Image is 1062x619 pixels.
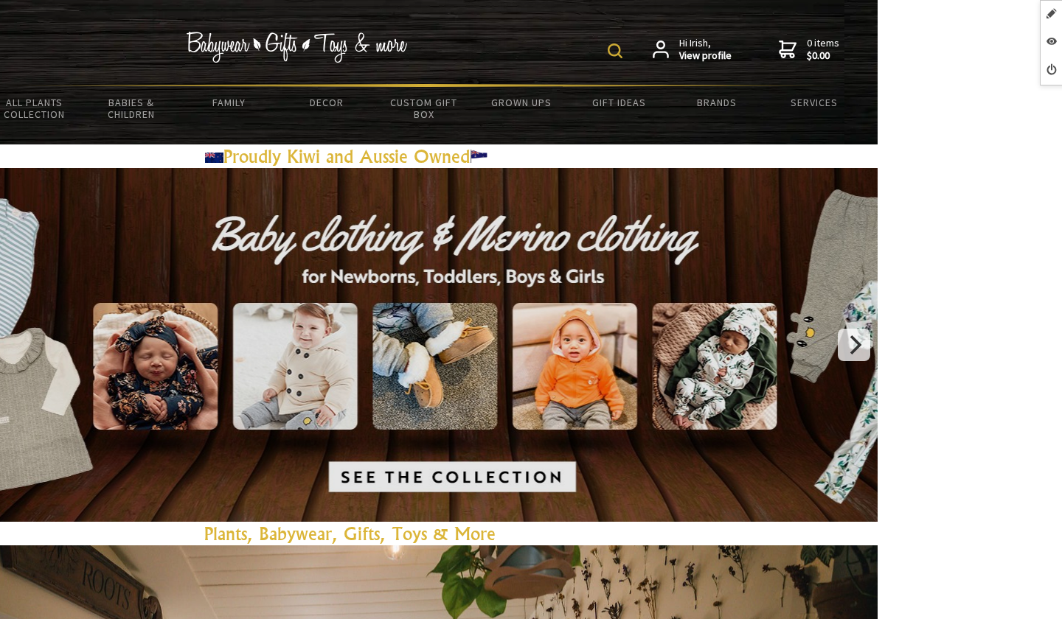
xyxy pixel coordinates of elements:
[205,145,488,167] a: Proudly Kiwi and Aussie Owned
[180,87,277,118] a: Family
[668,87,766,118] a: Brands
[653,37,732,63] a: Hi Irish,View profile
[473,87,570,118] a: Grown Ups
[779,37,839,63] a: 0 items$0.00
[375,87,473,130] a: Custom Gift Box
[204,522,487,545] a: Plants, Babywear, Gifts, Toys & Mor
[570,87,667,118] a: Gift Ideas
[278,87,375,118] a: Decor
[83,87,180,130] a: Babies & Children
[838,329,870,361] button: Next
[807,49,839,63] strong: $0.00
[766,87,863,118] a: Services
[679,49,732,63] strong: View profile
[679,37,732,63] span: Hi Irish,
[608,43,622,58] img: product search
[807,36,839,63] span: 0 items
[186,32,407,63] img: Babywear - Gifts - Toys & more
